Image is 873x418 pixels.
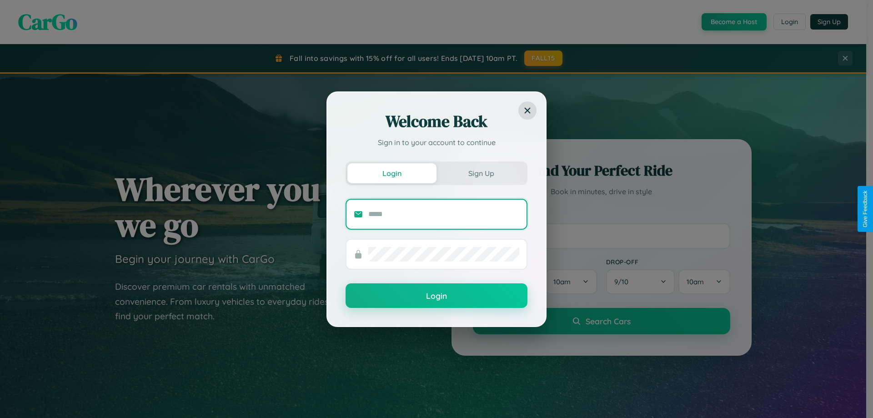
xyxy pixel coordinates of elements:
[862,191,868,227] div: Give Feedback
[346,111,527,132] h2: Welcome Back
[346,283,527,308] button: Login
[346,137,527,148] p: Sign in to your account to continue
[436,163,526,183] button: Sign Up
[347,163,436,183] button: Login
